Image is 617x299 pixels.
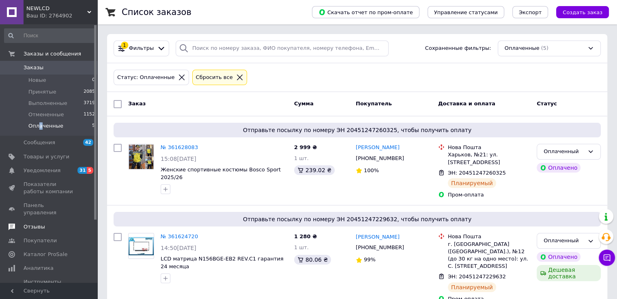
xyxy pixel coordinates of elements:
[28,77,46,84] span: Новые
[24,251,67,258] span: Каталог ProSale
[505,45,540,52] span: Оплаченные
[84,88,95,96] span: 2085
[24,139,55,146] span: Сообщения
[428,6,504,18] button: Управление статусами
[354,153,406,164] div: [PHONE_NUMBER]
[599,250,615,266] button: Чат с покупателем
[563,9,602,15] span: Создать заказ
[122,7,191,17] h1: Список заказов
[83,139,93,146] span: 42
[92,77,95,84] span: 0
[24,153,69,160] span: Товары и услуги
[4,28,96,43] input: Поиск
[512,6,548,18] button: Экспорт
[544,147,584,156] div: Оплаченный
[121,42,128,49] div: 1
[537,252,580,262] div: Оплачено
[84,100,95,107] span: 3719
[537,163,580,173] div: Оплачено
[294,144,317,150] span: 2 999 ₴
[294,244,309,250] span: 1 шт.
[434,9,498,15] span: Управление статусами
[129,144,154,169] img: Фото товару
[448,144,530,151] div: Нова Пошта
[364,256,376,263] span: 99%
[356,144,400,152] a: [PERSON_NAME]
[24,223,45,231] span: Отзывы
[537,265,601,281] div: Дешевая доставка
[117,126,598,134] span: Отправьте посылку по номеру ЭН 20451247260325, чтобы получить оплату
[448,191,530,199] div: Пром-оплата
[28,100,67,107] span: Выполненные
[128,100,146,107] span: Заказ
[294,165,335,175] div: 239.02 ₴
[87,167,93,174] span: 5
[448,282,496,292] div: Планируемый
[129,45,154,52] span: Фильтры
[448,273,506,280] span: ЭН: 20451247229632
[26,5,87,12] span: NEWLCD
[448,241,530,270] div: г. [GEOGRAPHIC_DATA] ([GEOGRAPHIC_DATA].), №12 (до 30 кг на одно место): ул. С. [STREET_ADDRESS]
[28,111,64,118] span: Отмененные
[438,100,495,107] span: Доставка и оплата
[294,255,331,265] div: 80.06 ₴
[117,215,598,223] span: Отправьте посылку по номеру ЭН 20451247229632, чтобы получить оплату
[448,233,530,240] div: Нова Пошта
[128,233,154,259] a: Фото товару
[448,170,506,176] span: ЭН: 20451247260325
[116,73,176,82] div: Статус: Оплаченные
[294,100,314,107] span: Сумма
[354,242,406,253] div: [PHONE_NUMBER]
[84,111,95,118] span: 1152
[519,9,542,15] span: Экспорт
[294,233,317,239] span: 1 280 ₴
[92,122,95,130] span: 5
[364,167,379,173] span: 100%
[24,181,75,195] span: Показатели работы компании
[28,88,56,96] span: Принятые
[548,9,609,15] a: Создать заказ
[544,237,584,245] div: Оплаченный
[161,144,198,150] a: № 361628083
[161,167,281,180] a: Женские спортивные костюмы Bosco Sport 2025/26
[541,45,548,51] span: (5)
[24,237,57,244] span: Покупатели
[26,12,97,19] div: Ваш ID: 2764902
[24,64,43,71] span: Заказы
[356,233,400,241] a: [PERSON_NAME]
[448,151,530,166] div: Харьков, №21: ул. [STREET_ADDRESS]
[28,122,63,130] span: Оплаченные
[24,265,54,272] span: Аналитика
[77,167,87,174] span: 31
[176,41,389,56] input: Поиск по номеру заказа, ФИО покупателя, номеру телефона, Email, номеру накладной
[129,237,154,256] img: Фото товару
[448,178,496,188] div: Планируемый
[161,233,198,239] a: № 361624720
[24,167,60,174] span: Уведомления
[161,256,284,269] a: LCD матрица N156BGE-EB2 REV.C1 гарантия 24 месяца
[356,100,392,107] span: Покупатель
[556,6,609,18] button: Создать заказ
[161,156,196,162] span: 15:08[DATE]
[24,50,81,58] span: Заказы и сообщения
[161,245,196,251] span: 14:50[DATE]
[24,278,75,293] span: Инструменты вебмастера и SEO
[24,202,75,216] span: Панель управления
[294,155,309,161] span: 1 шт.
[194,73,234,82] div: Сбросить все
[318,9,413,16] span: Скачать отчет по пром-оплате
[128,144,154,170] a: Фото товару
[425,45,491,52] span: Сохраненные фильтры:
[537,100,557,107] span: Статус
[312,6,419,18] button: Скачать отчет по пром-оплате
